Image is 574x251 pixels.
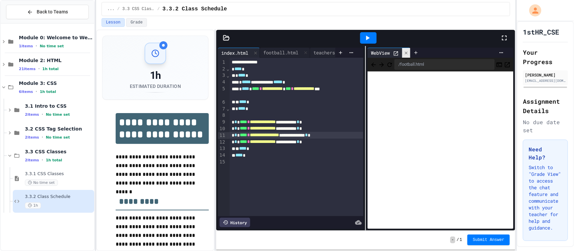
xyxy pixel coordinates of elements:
button: Submit Answer [467,235,510,245]
span: 1h total [40,90,56,94]
span: 21 items [19,67,36,71]
button: Refresh [386,60,393,68]
span: No time set [25,180,58,186]
span: 3.3 CSS Classes [122,6,155,12]
div: index.html [218,49,252,56]
div: index.html [218,48,260,58]
span: 3.3.2 Class Schedule [162,5,227,13]
span: • [38,66,40,71]
div: No due date set [523,118,568,134]
button: Back to Teams [6,5,89,19]
span: No time set [46,112,70,117]
div: [PERSON_NAME] [525,72,566,78]
span: • [42,112,43,117]
span: / [117,6,120,12]
div: 5 [218,86,226,99]
div: 11 [218,132,226,139]
button: Open in new tab [504,60,511,68]
div: teachers.html [310,49,352,56]
span: 1 items [19,44,33,48]
span: • [36,43,37,49]
div: teachers.html [310,48,360,58]
span: • [42,157,43,163]
h3: Need Help? [529,145,562,161]
div: 10 [218,125,226,132]
div: [EMAIL_ADDRESS][DOMAIN_NAME] [525,78,566,83]
div: 9 [218,119,226,125]
button: Grade [126,18,147,27]
span: 3.3 CSS Classes [25,149,93,155]
button: Lesson [102,18,125,27]
span: 2 items [25,158,39,162]
span: ... [107,6,115,12]
div: football.html [260,49,302,56]
div: History [220,218,250,227]
span: No time set [46,135,70,140]
div: 6 [218,99,226,106]
span: • [36,89,37,94]
div: 1 [218,59,226,66]
span: Back to Teams [37,8,68,15]
button: Console [496,60,503,68]
div: 4 [218,79,226,86]
span: Fold line [226,73,230,78]
span: Forward [378,60,385,68]
span: 1h total [46,158,62,162]
div: 1h [130,69,181,82]
div: WebView [368,48,411,58]
span: Module 0: Welcome to Web Development [19,35,93,41]
span: 3.3.2 Class Schedule [25,194,93,200]
span: Submit Answer [473,237,504,243]
span: 3.2 CSS Tag Selection [25,126,93,132]
div: 7 [218,106,226,112]
span: 6 items [19,90,33,94]
span: 3.3.1 CSS Classes [25,171,93,177]
span: Back [370,60,377,68]
div: WebView [368,49,393,56]
div: 14 [218,152,226,159]
span: 2 items [25,135,39,140]
span: 3.1 Intro to CSS [25,103,93,109]
div: Estimated Duration [130,83,181,90]
h2: Your Progress [523,48,568,66]
div: 12 [218,139,226,146]
span: / [157,6,160,12]
div: 13 [218,145,226,152]
div: 3 [218,72,226,79]
span: • [42,135,43,140]
h2: Assignment Details [523,97,568,115]
span: 2 items [25,112,39,117]
iframe: Web Preview [368,71,513,229]
div: 15 [218,159,226,165]
div: My Account [522,3,543,18]
span: - [450,237,455,243]
span: Module 3: CSS [19,80,93,86]
span: 1 [460,237,462,243]
span: Fold line [226,106,230,111]
span: Module 2: HTML [19,57,93,63]
span: / [457,237,459,243]
span: 1h [25,202,41,209]
div: football.html [260,48,310,58]
h1: 1stHR_CSE [523,27,559,37]
span: 1h total [42,67,59,71]
div: 2 [218,66,226,72]
p: Switch to "Grade View" to access the chat feature and communicate with your teacher for help and ... [529,164,562,231]
span: No time set [40,44,64,48]
div: 8 [218,112,226,119]
span: Fold line [226,66,230,71]
div: /football.html [394,59,495,70]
